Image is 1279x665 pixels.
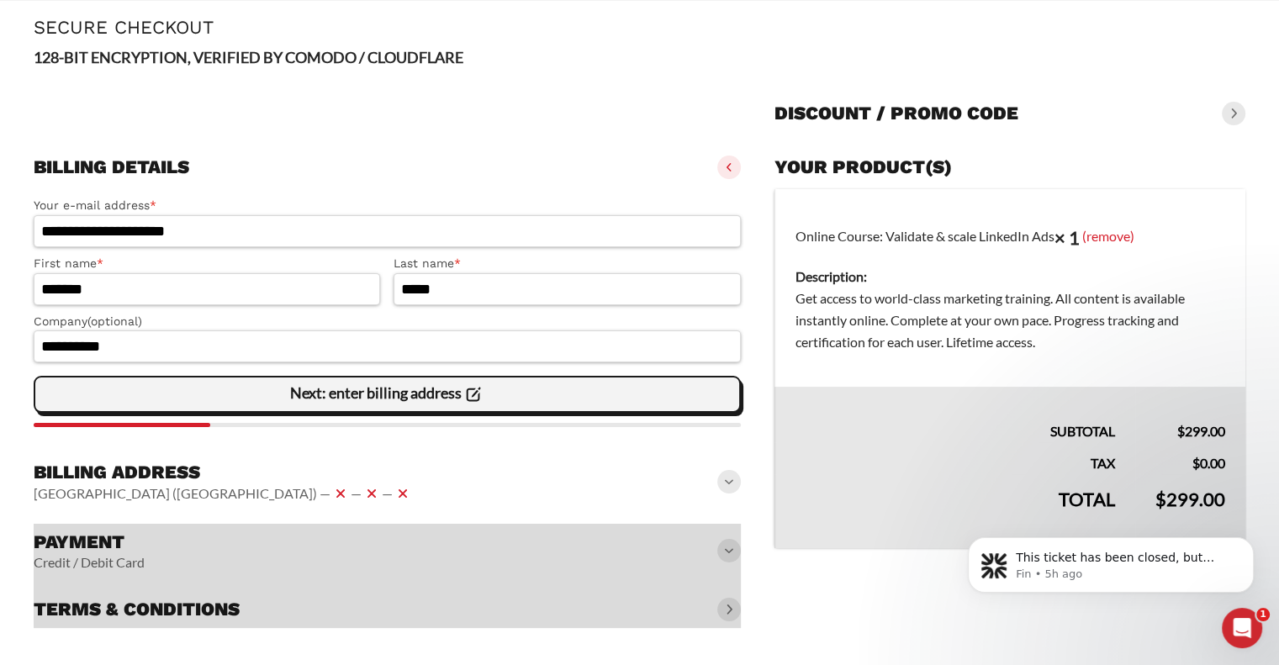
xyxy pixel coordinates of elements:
dt: Description: [795,266,1225,288]
span: This ticket has been closed, but don't worry. If you need assistance, you can reply directly to t... [73,49,289,129]
h3: Discount / promo code [774,102,1018,125]
p: Message from Fin, sent 5h ago [73,65,290,80]
th: Subtotal [774,387,1135,442]
label: Last name [394,254,740,273]
h3: Billing details [34,156,189,179]
vaadin-button: Next: enter billing address [34,376,741,413]
span: $ [1155,488,1166,510]
iframe: Intercom notifications message [943,502,1279,620]
bdi: 0.00 [1192,455,1225,471]
td: Online Course: Validate & scale LinkedIn Ads [774,189,1245,388]
span: $ [1177,423,1185,439]
span: $ [1192,455,1200,471]
h1: Secure Checkout [34,17,1245,38]
vaadin-horizontal-layout: [GEOGRAPHIC_DATA] ([GEOGRAPHIC_DATA]) — — — [34,483,413,504]
strong: × 1 [1054,226,1080,249]
a: (remove) [1082,227,1134,243]
label: Your e-mail address [34,196,741,215]
label: Company [34,312,741,331]
bdi: 299.00 [1155,488,1225,510]
span: (optional) [87,314,142,328]
label: First name [34,254,380,273]
h3: Billing address [34,461,413,484]
bdi: 299.00 [1177,423,1225,439]
span: 1 [1256,608,1270,621]
th: Tax [774,442,1135,474]
strong: 128-BIT ENCRYPTION, VERIFIED BY COMODO / CLOUDFLARE [34,48,463,66]
iframe: Intercom live chat [1222,608,1262,648]
th: Total [774,474,1135,548]
dd: Get access to world-class marketing training. All content is available instantly online. Complete... [795,288,1225,353]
